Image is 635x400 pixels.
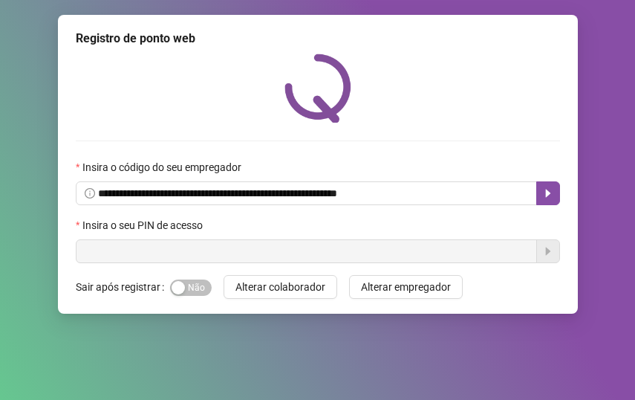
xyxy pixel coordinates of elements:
[224,275,337,299] button: Alterar colaborador
[349,275,463,299] button: Alterar empregador
[235,279,325,295] span: Alterar colaborador
[284,54,351,123] img: QRPoint
[361,279,451,295] span: Alterar empregador
[76,275,170,299] label: Sair após registrar
[76,217,212,233] label: Insira o seu PIN de acesso
[76,30,560,48] div: Registro de ponto web
[542,187,554,199] span: caret-right
[76,159,251,175] label: Insira o código do seu empregador
[85,188,95,199] span: info-circle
